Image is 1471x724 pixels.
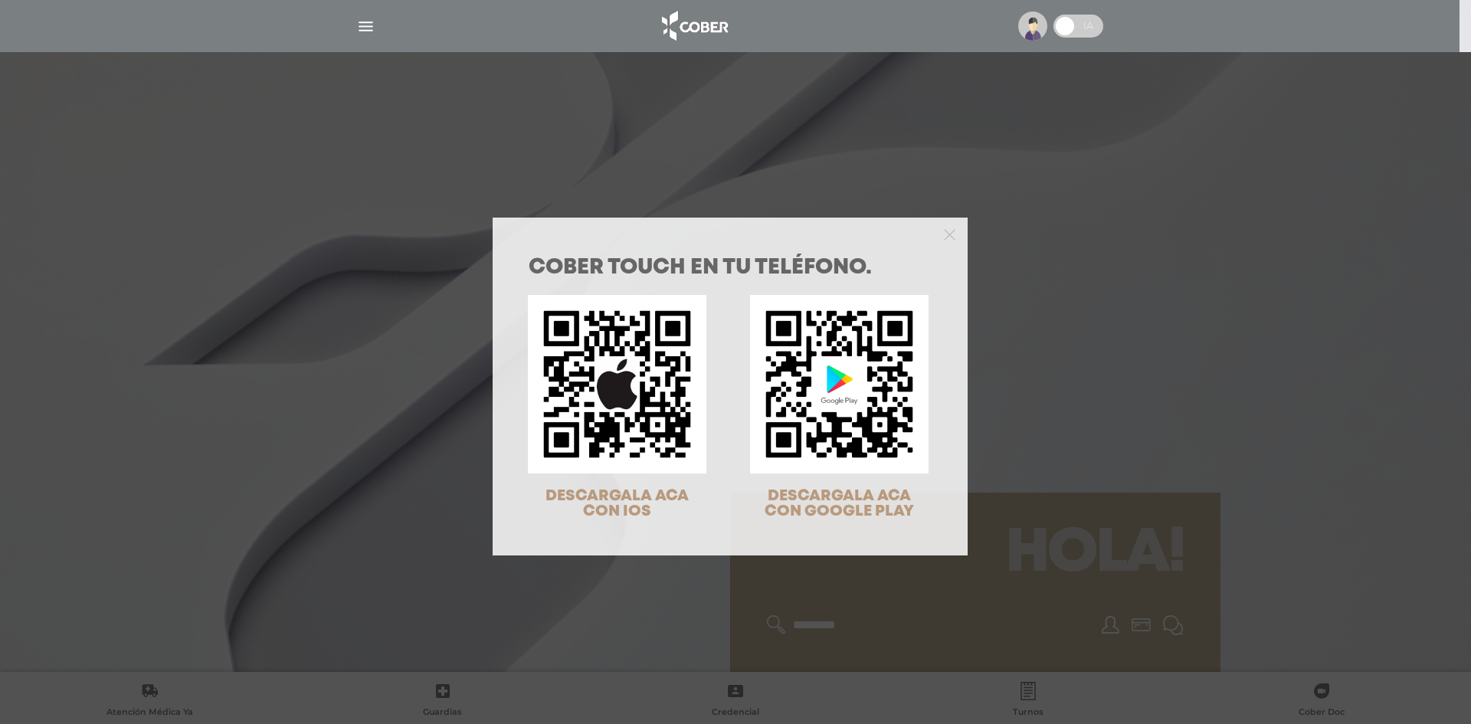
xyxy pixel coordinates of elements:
img: qr-code [528,295,706,473]
button: Close [944,227,955,241]
h1: COBER TOUCH en tu teléfono. [529,257,932,279]
span: DESCARGALA ACA CON IOS [545,489,689,519]
img: qr-code [750,295,929,473]
span: DESCARGALA ACA CON GOOGLE PLAY [765,489,914,519]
